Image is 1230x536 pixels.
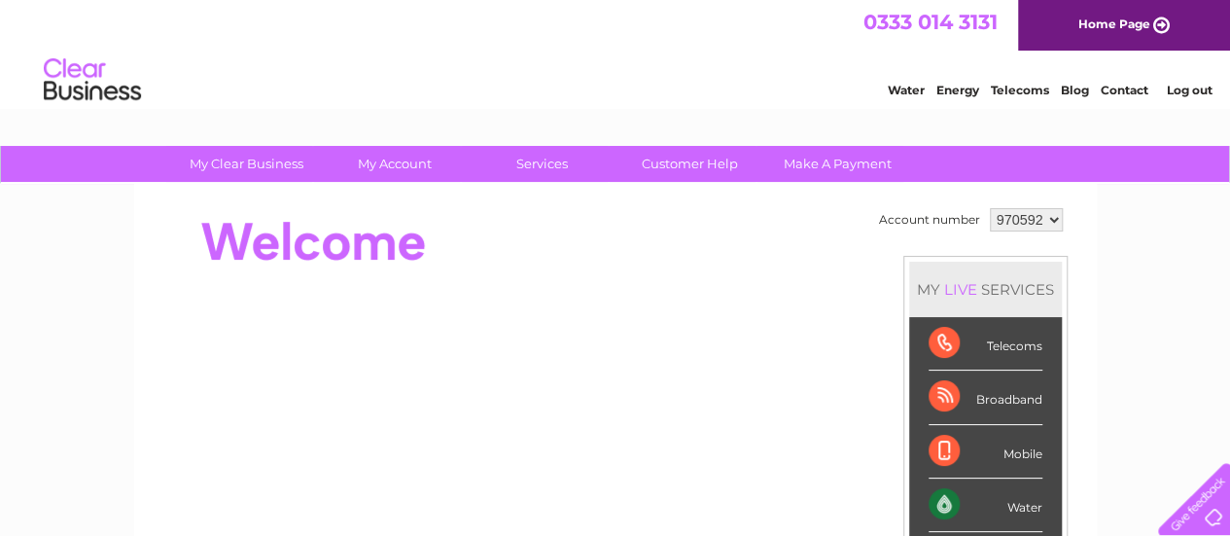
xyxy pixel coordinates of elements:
[1166,83,1212,97] a: Log out
[929,317,1042,371] div: Telecoms
[929,425,1042,479] div: Mobile
[991,83,1049,97] a: Telecoms
[888,83,925,97] a: Water
[874,203,985,236] td: Account number
[929,479,1042,532] div: Water
[940,280,981,299] div: LIVE
[1101,83,1148,97] a: Contact
[610,146,770,182] a: Customer Help
[43,51,142,110] img: logo.png
[462,146,622,182] a: Services
[314,146,474,182] a: My Account
[166,146,327,182] a: My Clear Business
[863,10,998,34] a: 0333 014 3131
[157,11,1075,94] div: Clear Business is a trading name of Verastar Limited (registered in [GEOGRAPHIC_DATA] No. 3667643...
[757,146,918,182] a: Make A Payment
[936,83,979,97] a: Energy
[1061,83,1089,97] a: Blog
[909,262,1062,317] div: MY SERVICES
[929,371,1042,424] div: Broadband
